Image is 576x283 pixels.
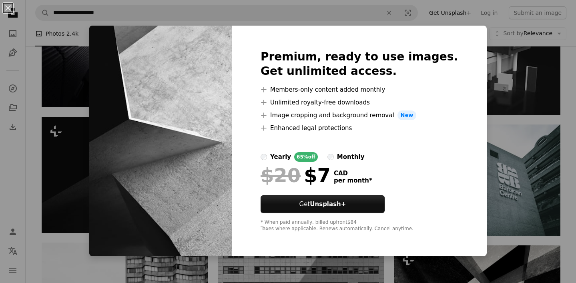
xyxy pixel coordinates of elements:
div: 65% off [294,152,318,162]
input: monthly [327,154,334,160]
div: monthly [337,152,365,162]
li: Unlimited royalty-free downloads [261,98,458,107]
span: New [397,110,417,120]
button: GetUnsplash+ [261,195,385,213]
div: yearly [270,152,291,162]
li: Members-only content added monthly [261,85,458,94]
div: $7 [261,165,331,186]
li: Image cropping and background removal [261,110,458,120]
img: premium_photo-1681400138800-92c843a4089d [89,26,232,256]
span: per month * [334,177,372,184]
strong: Unsplash+ [310,201,346,208]
input: yearly65%off [261,154,267,160]
span: $20 [261,165,301,186]
li: Enhanced legal protections [261,123,458,133]
h2: Premium, ready to use images. Get unlimited access. [261,50,458,78]
div: * When paid annually, billed upfront $84 Taxes where applicable. Renews automatically. Cancel any... [261,219,458,232]
span: CAD [334,170,372,177]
